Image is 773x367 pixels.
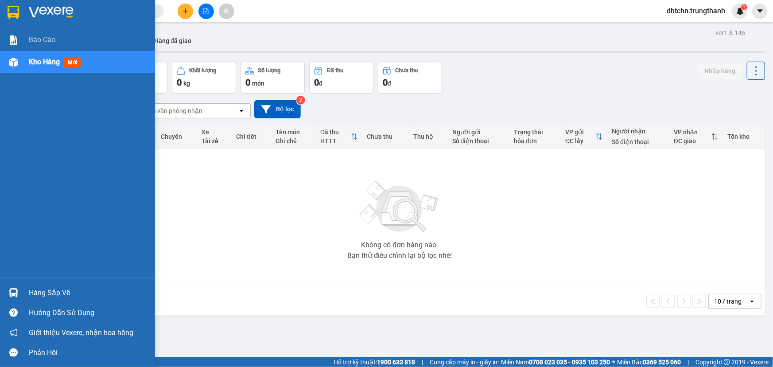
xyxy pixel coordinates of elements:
[334,357,415,367] span: Hỗ trợ kỹ thuật:
[141,106,202,115] div: Chọn văn phòng nhận
[64,58,81,67] span: mới
[9,308,18,317] span: question-circle
[643,359,681,366] strong: 0369 525 060
[320,129,351,136] div: Đã thu
[29,306,148,320] div: Hướng dẫn sử dụng
[314,77,319,88] span: 0
[714,297,742,306] div: 10 / trang
[9,348,18,357] span: message
[674,137,711,144] div: ĐC giao
[254,100,301,118] button: Bộ lọc
[452,137,505,144] div: Số điện thoại
[172,62,236,94] button: Khối lượng0kg
[29,346,148,359] div: Phản hồi
[501,357,610,367] span: Miền Nam
[147,30,198,51] button: Hàng đã giao
[688,357,689,367] span: |
[514,129,557,136] div: Trạng thái
[203,8,209,14] span: file-add
[422,357,423,367] span: |
[252,80,264,87] span: món
[378,62,442,94] button: Chưa thu0đ
[383,77,388,88] span: 0
[219,4,234,19] button: aim
[742,4,746,10] span: 1
[319,80,322,87] span: đ
[29,286,148,300] div: Hàng sắp về
[565,129,596,136] div: VP gửi
[238,107,245,114] svg: open
[660,5,732,16] span: dhtchn.trungthanh
[190,67,217,74] div: Khối lượng
[29,58,60,66] span: Kho hàng
[258,67,281,74] div: Số lượng
[9,58,18,67] img: warehouse-icon
[756,7,764,15] span: caret-down
[377,359,415,366] strong: 1900 633 818
[612,138,665,145] div: Số điện thoại
[430,357,499,367] span: Cung cấp máy in - giấy in:
[309,62,373,94] button: Đã thu0đ
[177,77,182,88] span: 0
[178,4,193,19] button: plus
[529,359,610,366] strong: 0708 023 035 - 0935 103 250
[361,242,438,249] div: Không có đơn hàng nào.
[561,125,607,148] th: Toggle SortBy
[9,35,18,45] img: solution-icon
[565,137,596,144] div: ĐC lấy
[347,252,452,259] div: Bạn thử điều chỉnh lại bộ lọc nhé!
[198,4,214,19] button: file-add
[674,129,711,136] div: VP nhận
[223,8,229,14] span: aim
[327,67,343,74] div: Đã thu
[715,28,745,38] div: ver 1.8.146
[697,63,742,79] button: Nhập hàng
[396,67,418,74] div: Chưa thu
[183,80,190,87] span: kg
[241,62,305,94] button: Số lượng0món
[9,288,18,297] img: warehouse-icon
[612,128,665,135] div: Người nhận
[413,133,443,140] div: Thu hộ
[276,137,311,144] div: Ghi chú
[202,137,227,144] div: Tài xế
[612,360,615,364] span: ⚪️
[736,7,744,15] img: icon-new-feature
[727,133,760,140] div: Tồn kho
[388,80,391,87] span: đ
[202,129,227,136] div: Xe
[161,133,193,140] div: Chuyến
[452,129,505,136] div: Người gửi
[183,8,189,14] span: plus
[724,359,730,365] span: copyright
[276,129,311,136] div: Tên món
[514,137,557,144] div: hóa đơn
[741,4,747,10] sup: 1
[367,133,404,140] div: Chưa thu
[9,328,18,337] span: notification
[669,125,723,148] th: Toggle SortBy
[296,96,305,105] sup: 2
[617,357,681,367] span: Miền Bắc
[29,327,133,338] span: Giới thiệu Vexere, nhận hoa hồng
[316,125,362,148] th: Toggle SortBy
[355,176,444,238] img: svg+xml;base64,PHN2ZyBjbGFzcz0ibGlzdC1wbHVnX19zdmciIHhtbG5zPSJodHRwOi8vd3d3LnczLm9yZy8yMDAwL3N2Zy...
[245,77,250,88] span: 0
[236,133,267,140] div: Chi tiết
[320,137,351,144] div: HTTT
[8,6,19,19] img: logo-vxr
[749,298,756,305] svg: open
[752,4,768,19] button: caret-down
[29,34,55,45] span: Báo cáo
